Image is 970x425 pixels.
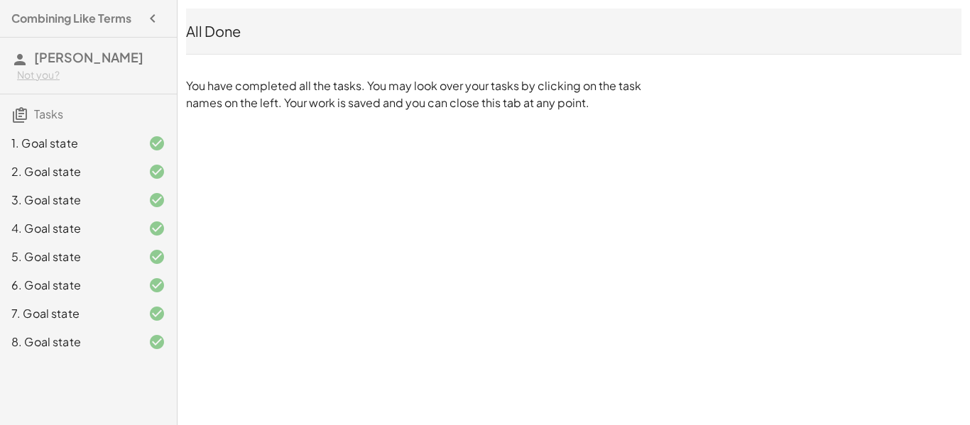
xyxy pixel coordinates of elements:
i: Task finished and correct. [148,135,165,152]
div: 5. Goal state [11,248,126,265]
div: 3. Goal state [11,192,126,209]
div: 6. Goal state [11,277,126,294]
span: [PERSON_NAME] [34,49,143,65]
div: 8. Goal state [11,333,126,351]
div: 7. Goal state [11,305,126,322]
span: Tasks [34,106,63,121]
i: Task finished and correct. [148,163,165,180]
div: Not you? [17,68,165,82]
i: Task finished and correct. [148,333,165,351]
div: 1. Goal state [11,135,126,152]
p: You have completed all the tasks. You may look over your tasks by clicking on the task names on t... [186,77,648,111]
i: Task finished and correct. [148,305,165,322]
i: Task finished and correct. [148,248,165,265]
h4: Combining Like Terms [11,10,131,27]
div: 2. Goal state [11,163,126,180]
div: 4. Goal state [11,220,126,237]
div: All Done [186,21,961,41]
i: Task finished and correct. [148,277,165,294]
i: Task finished and correct. [148,192,165,209]
i: Task finished and correct. [148,220,165,237]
